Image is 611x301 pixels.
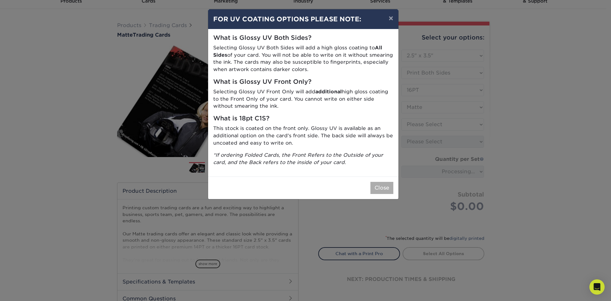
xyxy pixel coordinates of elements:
[213,14,393,24] h4: FOR UV COATING OPTIONS PLEASE NOTE:
[589,279,605,295] div: Open Intercom Messenger
[213,152,383,165] i: *If ordering Folded Cards, the Front Refers to the Outside of your card, and the Back refers to t...
[213,44,393,73] p: Selecting Glossy UV Both Sides will add a high gloss coating to of your card. You will not be abl...
[213,78,393,86] h5: What is Glossy UV Front Only?
[213,45,382,58] strong: All Sides
[370,182,393,194] button: Close
[213,125,393,147] p: This stock is coated on the front only. Glossy UV is available as an additional option on the car...
[383,9,398,27] button: ×
[213,34,393,42] h5: What is Glossy UV Both Sides?
[213,115,393,122] h5: What is 18pt C1S?
[315,89,342,95] strong: additional
[213,88,393,110] p: Selecting Glossy UV Front Only will add high gloss coating to the Front Only of your card. You ca...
